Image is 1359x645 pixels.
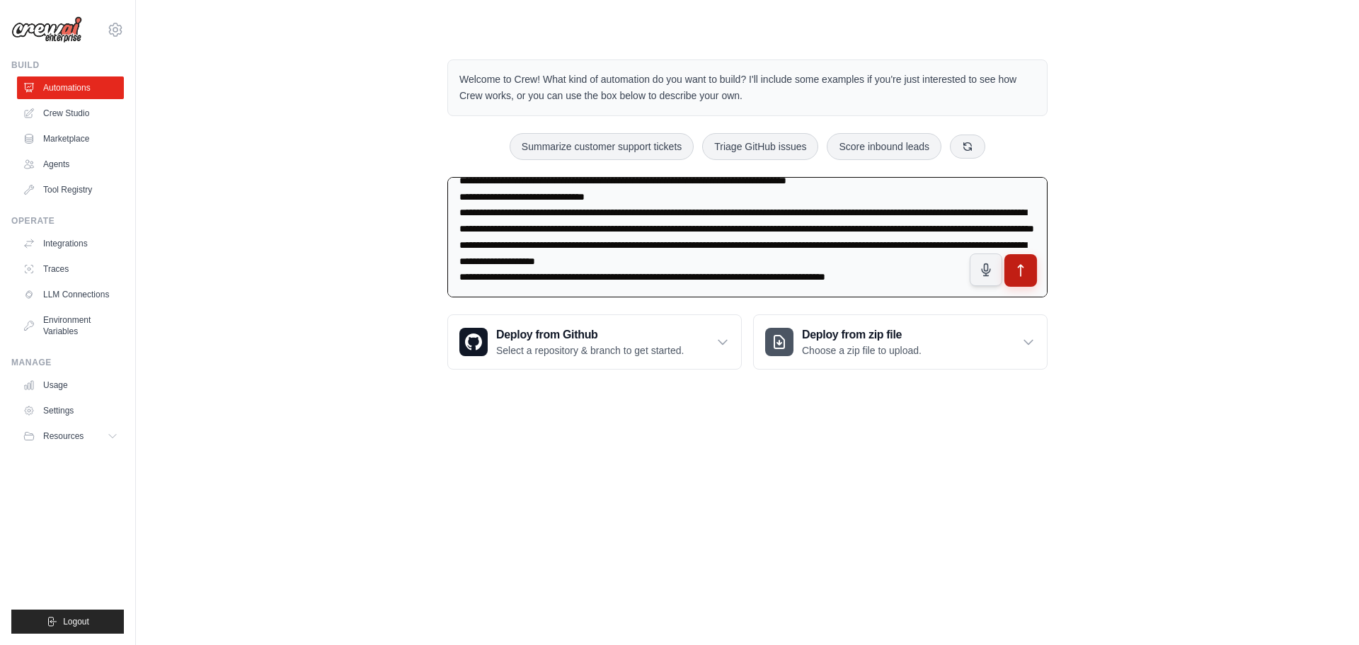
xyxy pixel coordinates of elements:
a: Usage [17,374,124,396]
a: Environment Variables [17,309,124,343]
button: Score inbound leads [827,133,941,160]
span: Resources [43,430,84,442]
h3: Deploy from Github [496,326,684,343]
button: Resources [17,425,124,447]
button: Triage GitHub issues [702,133,818,160]
a: Agents [17,153,124,176]
a: Tool Registry [17,178,124,201]
a: Marketplace [17,127,124,150]
p: Welcome to Crew! What kind of automation do you want to build? I'll include some examples if you'... [459,72,1036,104]
a: Crew Studio [17,102,124,125]
h3: Deploy from zip file [802,326,922,343]
div: Operate [11,215,124,227]
div: Build [11,59,124,71]
button: Logout [11,610,124,634]
p: Choose a zip file to upload. [802,343,922,358]
a: Automations [17,76,124,99]
iframe: Chat Widget [1288,577,1359,645]
span: Logout [63,616,89,627]
img: Logo [11,16,82,43]
button: Summarize customer support tickets [510,133,694,160]
div: Manage [11,357,124,368]
a: LLM Connections [17,283,124,306]
a: Settings [17,399,124,422]
p: Select a repository & branch to get started. [496,343,684,358]
a: Traces [17,258,124,280]
a: Integrations [17,232,124,255]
